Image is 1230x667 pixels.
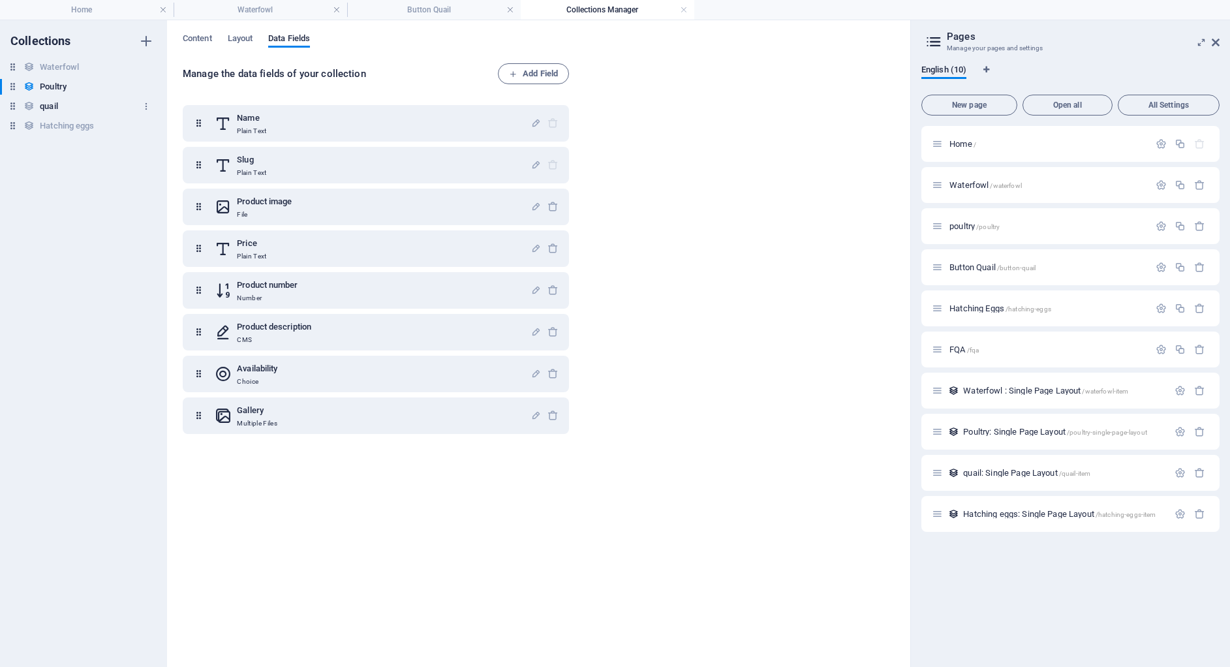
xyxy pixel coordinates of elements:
h4: Button Quail [347,3,521,17]
span: /poultry [976,223,1000,230]
h6: Availability [237,361,277,377]
h4: Collections Manager [521,3,694,17]
div: This layout is used as a template for all items (e.g. a blog post) of this collection. The conten... [948,467,959,478]
div: Poultry: Single Page Layout/poultry-single-page-layout [959,427,1168,436]
button: All Settings [1118,95,1220,116]
div: Duplicate [1175,179,1186,191]
div: Waterfowl : Single Page Layout/waterfowl-item [959,386,1168,395]
span: /poultry-single-page-layout [1067,429,1147,436]
h6: Slug [237,152,266,168]
p: CMS [237,335,311,345]
h6: Poultry [40,79,67,95]
div: FQA/fqa [946,345,1149,354]
span: Add Field [509,66,558,82]
span: /fqa [967,347,979,354]
span: poultry [949,221,1000,231]
div: Remove [1194,303,1205,314]
div: Remove [1194,385,1205,396]
p: Choice [237,377,277,387]
h6: Gallery [237,403,277,418]
h6: Product description [237,319,311,335]
span: All Settings [1124,101,1214,109]
span: Button Quail [949,262,1036,272]
span: /quail-item [1059,470,1091,477]
h6: Hatching eggs [40,118,94,134]
h4: Waterfowl [174,3,347,17]
button: Add Field [498,63,569,84]
div: Duplicate [1175,344,1186,355]
div: Remove [1194,426,1205,437]
p: Plain Text [237,126,266,136]
div: quail: Single Page Layout/quail-item [959,469,1168,477]
div: Settings [1175,385,1186,396]
span: /waterfowl [990,182,1021,189]
i: Create new collection [138,33,154,49]
span: /hatching-eggs [1006,305,1051,313]
div: Remove [1194,179,1205,191]
div: This layout is used as a template for all items (e.g. a blog post) of this collection. The conten... [948,508,959,520]
div: poultry/poultry [946,222,1149,230]
span: Hatching Eggs [949,303,1051,313]
h2: Pages [947,31,1220,42]
div: Duplicate [1175,262,1186,273]
div: Duplicate [1175,138,1186,149]
h6: Manage the data fields of your collection [183,66,498,82]
span: English (10) [921,62,966,80]
div: Settings [1156,221,1167,232]
p: File [237,209,292,220]
div: Remove [1194,344,1205,355]
div: Settings [1175,508,1186,520]
span: Open all [1028,101,1107,109]
h6: Collections [10,33,71,49]
div: Settings [1156,138,1167,149]
div: Home/ [946,140,1149,148]
div: Hatching eggs: Single Page Layout/hatching-eggs-item [959,510,1168,518]
span: Poultry: Single Page Layout [963,427,1147,437]
span: quail: Single Page Layout [963,468,1090,478]
h6: Product number [237,277,298,293]
span: / [974,141,976,148]
button: New page [921,95,1017,116]
span: Content [183,31,212,49]
div: Button Quail/button-quail [946,263,1149,271]
span: /hatching-eggs-item [1096,511,1156,518]
h6: Price [237,236,266,251]
span: Layout [228,31,253,49]
span: /waterfowl-item [1082,388,1128,395]
span: Click to open page [949,139,976,149]
div: Remove [1194,262,1205,273]
span: New page [927,101,1011,109]
h6: Waterfowl [40,59,79,75]
p: Plain Text [237,251,266,262]
p: Plain Text [237,168,266,178]
div: Remove [1194,467,1205,478]
span: /button-quail [997,264,1036,271]
h6: Product image [237,194,292,209]
h6: quail [40,99,57,114]
div: Duplicate [1175,303,1186,314]
span: Hatching eggs: Single Page Layout [963,509,1156,519]
h3: Manage your pages and settings [947,42,1193,54]
button: Open all [1022,95,1113,116]
div: Settings [1156,344,1167,355]
div: This layout is used as a template for all items (e.g. a blog post) of this collection. The conten... [948,426,959,437]
div: Settings [1156,303,1167,314]
div: Waterfowl/waterfowl [946,181,1149,189]
div: Remove [1194,508,1205,520]
div: Remove [1194,221,1205,232]
p: Number [237,293,298,303]
p: Multiple Files [237,418,277,429]
span: Click to open page [949,345,979,354]
div: Language Tabs [921,65,1220,89]
span: Data Fields [268,31,310,49]
div: Settings [1156,179,1167,191]
div: Settings [1175,426,1186,437]
span: Waterfowl [949,180,1022,190]
div: The startpage cannot be deleted [1194,138,1205,149]
span: Waterfowl : Single Page Layout [963,386,1128,396]
h6: Name [237,110,266,126]
div: Hatching Eggs/hatching-eggs [946,304,1149,313]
